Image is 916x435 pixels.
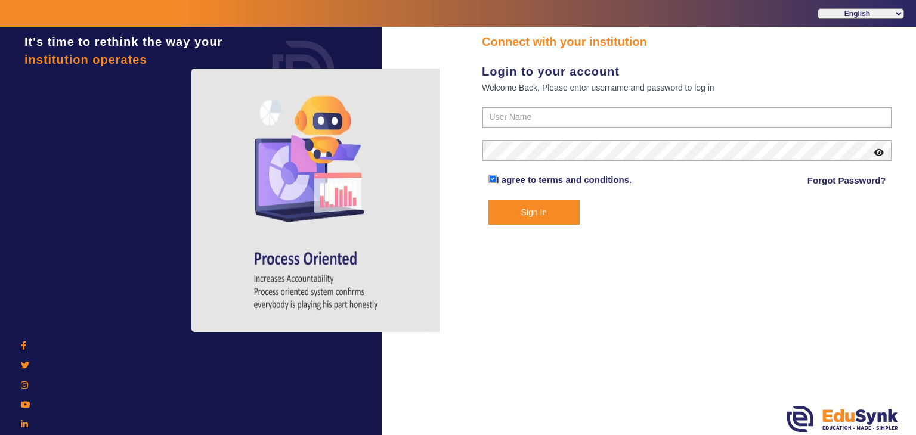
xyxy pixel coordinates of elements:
[482,33,892,51] div: Connect with your institution
[482,80,892,95] div: Welcome Back, Please enter username and password to log in
[482,107,892,128] input: User Name
[24,35,222,48] span: It's time to rethink the way your
[787,406,898,432] img: edusynk.png
[497,175,632,185] a: I agree to terms and conditions.
[807,173,886,188] a: Forgot Password?
[259,27,348,116] img: login.png
[191,69,442,332] img: login4.png
[482,63,892,80] div: Login to your account
[24,53,147,66] span: institution operates
[488,200,580,225] button: Sign In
